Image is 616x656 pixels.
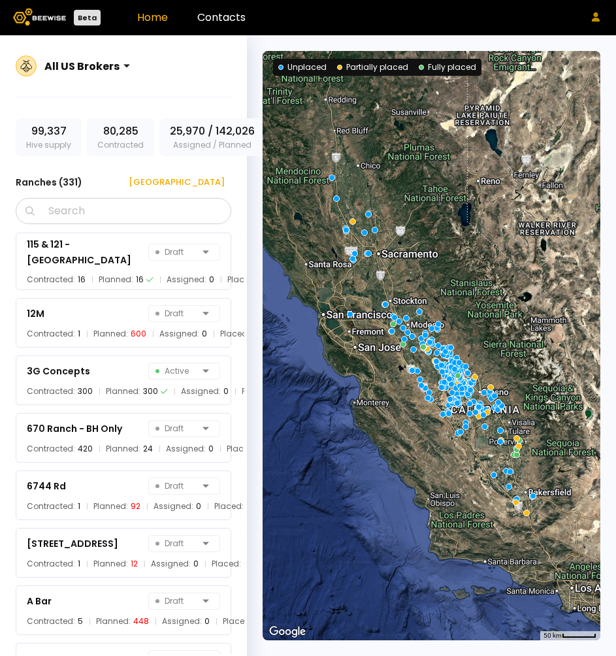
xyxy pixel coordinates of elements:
[93,327,128,340] span: Planned:
[27,593,52,609] div: A Bar
[155,536,197,551] span: Draft
[212,557,241,570] span: Placed:
[337,61,408,73] div: Partially placed
[93,500,128,513] span: Planned:
[133,615,149,628] div: 448
[143,442,153,455] div: 24
[131,500,140,513] div: 92
[166,442,206,455] span: Assigned:
[44,58,120,74] div: All US Brokers
[419,61,476,73] div: Fully placed
[278,61,327,73] div: Unplaced
[244,557,249,570] div: 0
[266,623,309,640] img: Google
[99,273,133,286] span: Planned:
[137,10,168,25] a: Home
[31,123,67,139] span: 99,337
[197,10,246,25] a: Contacts
[202,327,207,340] div: 0
[208,442,214,455] div: 0
[131,557,138,570] div: 12
[209,273,214,286] div: 0
[78,615,83,628] div: 5
[154,500,193,513] span: Assigned:
[78,442,93,455] div: 420
[155,478,197,494] span: Draft
[159,327,199,340] span: Assigned:
[193,557,199,570] div: 0
[27,327,75,340] span: Contracted:
[16,118,82,156] div: Hive supply
[78,385,93,398] div: 300
[266,623,309,640] a: Open this area in Google Maps (opens a new window)
[103,123,138,139] span: 80,285
[27,536,118,551] div: [STREET_ADDRESS]
[540,631,600,640] button: Map scale: 50 km per 49 pixels
[27,237,148,268] div: 115 & 121 - [GEOGRAPHIC_DATA]
[223,615,252,628] span: Placed:
[220,327,250,340] span: Placed:
[16,173,82,191] h3: Ranches ( 331 )
[27,557,75,570] span: Contracted:
[181,385,221,398] span: Assigned:
[162,615,202,628] span: Assigned:
[223,385,229,398] div: 0
[27,306,44,321] div: 12M
[87,118,154,156] div: Contracted
[74,10,101,25] div: Beta
[106,442,140,455] span: Planned:
[96,615,131,628] span: Planned:
[167,273,206,286] span: Assigned:
[131,327,146,340] div: 600
[543,632,562,639] span: 50 km
[78,500,80,513] div: 1
[93,557,128,570] span: Planned:
[204,615,210,628] div: 0
[214,500,244,513] span: Placed:
[136,273,144,286] div: 16
[78,327,80,340] div: 1
[27,615,75,628] span: Contracted:
[113,172,231,193] button: [GEOGRAPHIC_DATA]
[155,306,197,321] span: Draft
[227,273,257,286] span: Placed:
[27,442,75,455] span: Contracted:
[27,500,75,513] span: Contracted:
[13,8,66,25] img: Beewise logo
[27,478,66,494] div: 6744 Rd
[155,363,197,379] span: Active
[27,363,90,379] div: 3G Concepts
[120,176,225,189] div: [GEOGRAPHIC_DATA]
[155,244,197,260] span: Draft
[78,273,86,286] div: 16
[78,557,80,570] div: 1
[27,421,122,436] div: 670 Ranch - BH Only
[155,421,197,436] span: Draft
[242,385,271,398] span: Placed:
[227,442,256,455] span: Placed:
[155,593,197,609] span: Draft
[159,118,265,156] div: Assigned / Planned
[151,557,191,570] span: Assigned:
[27,385,75,398] span: Contracted:
[27,273,75,286] span: Contracted:
[106,385,140,398] span: Planned:
[170,123,255,139] span: 25,970 / 142,026
[196,500,201,513] div: 0
[143,385,158,398] div: 300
